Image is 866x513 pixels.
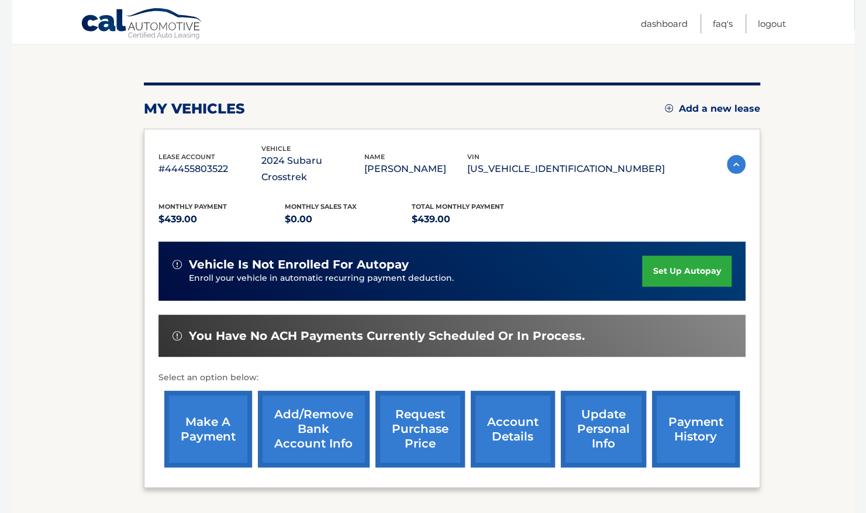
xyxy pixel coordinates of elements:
p: #44455803522 [158,161,261,177]
span: Total Monthly Payment [412,202,504,211]
a: account details [471,391,555,467]
img: alert-white.svg [172,331,182,340]
p: $439.00 [412,211,539,228]
p: $0.00 [285,211,412,228]
p: [US_VEHICLE_IDENTIFICATION_NUMBER] [467,161,665,177]
span: Monthly Payment [158,202,227,211]
a: Add/Remove bank account info [258,391,370,467]
a: Dashboard [641,14,688,33]
img: add.svg [665,104,673,112]
img: alert-white.svg [172,260,182,269]
span: You have no ACH payments currently scheduled or in process. [189,329,585,343]
p: [PERSON_NAME] [364,161,467,177]
p: Select an option below: [158,371,746,385]
img: accordion-active.svg [727,155,746,174]
span: name [364,153,385,161]
span: vehicle [261,144,291,153]
a: Logout [758,14,786,33]
a: payment history [652,391,740,467]
a: request purchase price [375,391,465,467]
h2: my vehicles [144,100,245,118]
a: set up autopay [642,256,731,287]
a: FAQ's [713,14,733,33]
span: vehicle is not enrolled for autopay [189,257,409,272]
span: vin [467,153,479,161]
span: lease account [158,153,215,161]
a: Add a new lease [665,103,760,115]
a: update personal info [561,391,646,467]
a: Cal Automotive [81,8,203,42]
p: Enroll your vehicle in automatic recurring payment deduction. [189,272,643,285]
p: 2024 Subaru Crosstrek [261,153,364,185]
p: $439.00 [158,211,285,228]
span: Monthly sales Tax [285,202,357,211]
a: make a payment [164,391,252,467]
